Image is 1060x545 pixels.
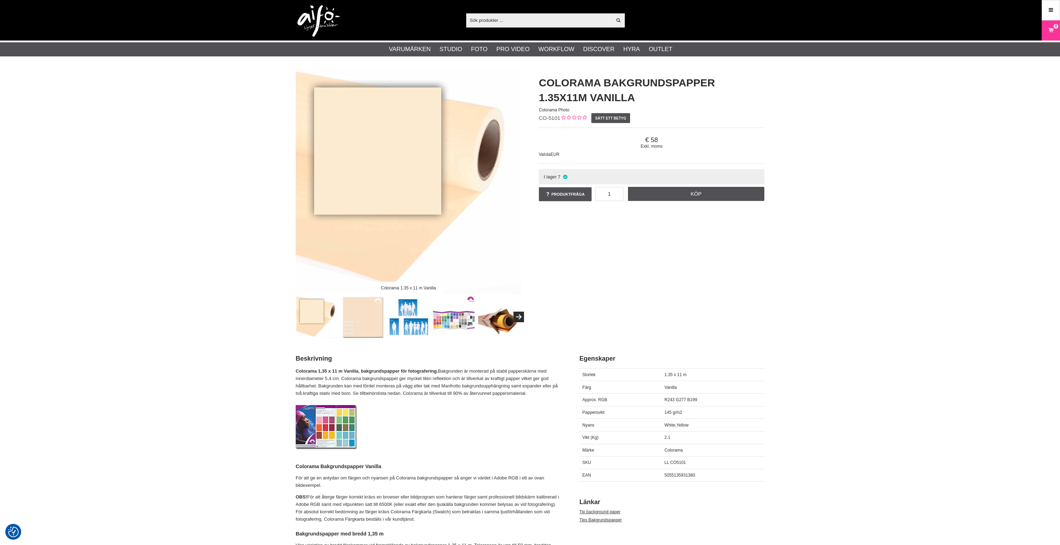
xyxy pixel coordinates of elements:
[538,45,574,54] a: Workflow
[296,474,562,489] p: För att ge en antydan om färgen och nyansen på Colorama bakgrundspapper så anger vi värdet i Adob...
[1055,23,1057,29] span: 8
[389,45,431,54] a: Varumärken
[296,68,521,294] img: Colorama 1.35 x 11 m Vanilla
[8,527,19,537] img: Revisit consent button
[583,460,591,465] span: SKU
[583,448,594,453] span: Märke
[665,410,682,415] span: 145 g/m2
[583,372,596,377] span: Storlek
[539,115,560,121] span: CO-5101
[558,174,560,179] span: 7
[583,397,608,402] span: Approx. RGB
[513,312,524,322] button: Next
[296,296,339,338] img: Colorama 1.35 x 11 m Vanilla
[539,144,764,149] span: Exkl. moms
[387,296,430,338] img: Seamless Paper Width Comparison
[583,385,591,390] span: Färg
[579,518,622,522] a: Tips Bakgrundspapper
[296,530,562,537] h4: Bakgrundspapper med bredd 1,35 m
[550,152,559,157] span: EUR
[471,45,487,54] a: Foto
[665,448,683,453] span: Colorama
[591,113,630,123] a: Sätt ett betyg
[665,372,687,377] span: 1.35 x 11 m
[579,498,764,507] h2: Länkar
[296,368,438,374] strong: Colorama 1,35 x 11 m Vanilla, bakgrundspapper för fotografering.
[665,460,686,465] span: LL CO5101
[478,296,521,338] img: Supplied in robust packaging
[1042,22,1060,39] a: 8
[297,5,340,37] img: logo.png
[539,75,764,105] h1: Colorama Bakgrundspapper 1.35x11m Vanilla
[539,152,550,157] span: Valuta
[649,45,672,54] a: Outlet
[583,423,594,428] span: Nyans
[544,174,557,179] span: I lager
[623,45,640,54] a: Hyra
[466,15,612,25] input: Sök produkter ...
[539,108,569,112] span: Colorama Photo
[296,405,357,449] img: Colorama Fotobakgrund Papper
[296,368,562,397] p: Bakgrunden är monterad på stabil papperskärna med innerdiameter 5,4 cm. Colorama bakgrundspapper ...
[439,45,462,54] a: Studio
[296,463,562,470] h4: Colorama Bakgrundspapper Vanilla
[583,473,591,478] span: EAN
[375,282,442,294] div: Colorama 1.35 x 11 m Vanilla
[583,410,605,415] span: Pappersvikt
[579,354,764,363] h2: Egenskaper
[665,473,695,478] span: 5055135931380
[628,187,765,201] a: Köp
[562,174,568,179] i: I lager
[665,397,697,402] span: R243 G277 B199
[296,494,562,523] p: För att återge färger korrekt krävs en browser eller bildprogram som hanterar färger samt profess...
[560,115,587,122] div: Kundbetyg: 0
[665,423,689,428] span: White,Yellow
[342,296,384,338] img: Vanilla 101 - Kalibrerad Monitor Adobe RGB 6500K
[433,296,475,338] img: Order the Colorama color chart to see the colors live
[583,435,599,440] span: Vikt (Kg)
[539,187,592,201] a: Produktfråga
[583,45,615,54] a: Discover
[665,435,671,440] span: 2.1
[665,385,677,390] span: Vanilla
[539,136,764,144] span: 58
[296,354,562,363] h2: Beskrivning
[496,45,529,54] a: Pro Video
[579,509,620,514] a: Tip background paper
[8,526,19,538] button: Samtyckesinställningar
[296,494,307,500] strong: OBS!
